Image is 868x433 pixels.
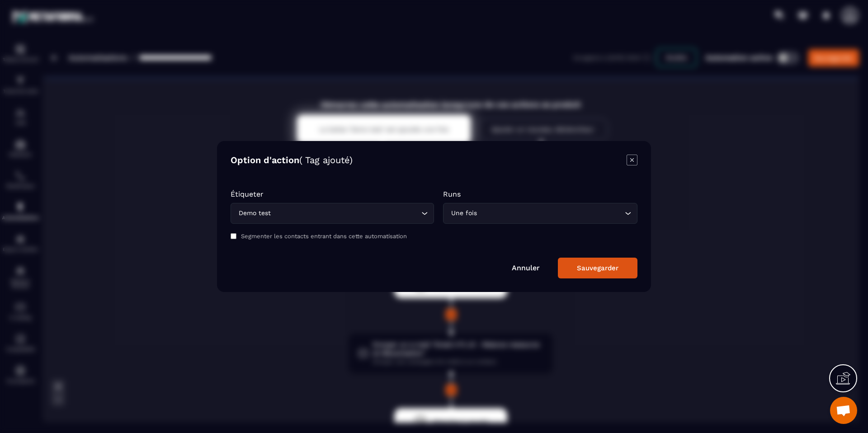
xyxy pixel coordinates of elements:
h4: Option d'action [231,155,353,167]
input: Search for option [479,208,623,218]
div: Search for option [231,203,434,224]
div: Search for option [443,203,637,224]
label: Segmenter les contacts entrant dans cette automatisation [241,233,407,240]
span: ( Tag ajouté) [299,155,353,165]
div: Sauvegarder [577,264,618,272]
span: Demo test [236,208,273,218]
input: Search for option [273,208,419,218]
span: Une fois [449,208,479,218]
a: Ouvrir le chat [830,397,857,424]
p: Étiqueter [231,190,434,198]
a: Annuler [512,264,540,272]
button: Sauvegarder [558,258,637,278]
p: Runs [443,190,637,198]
